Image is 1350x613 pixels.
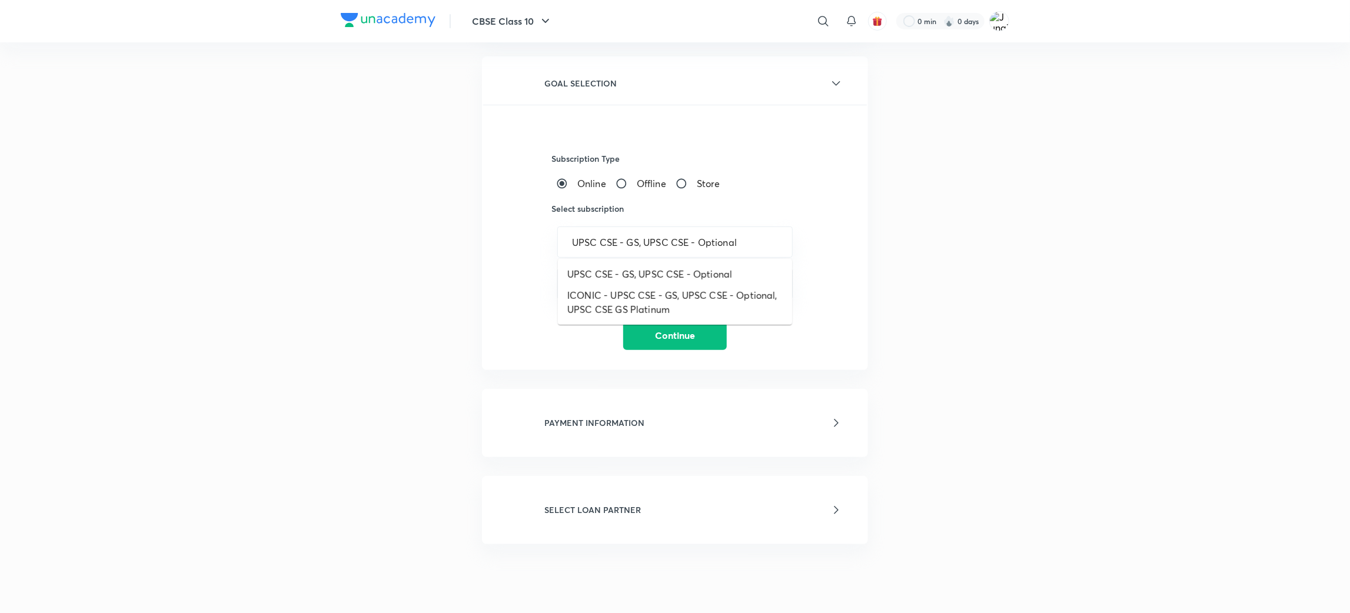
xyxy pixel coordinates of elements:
[577,176,606,191] span: Online
[341,13,435,30] a: Company Logo
[558,264,792,285] li: UPSC CSE - GS, UPSC CSE - Optional
[551,202,799,215] h6: Select subscription
[623,322,727,350] button: Continue
[544,77,617,89] h6: GOAL SELECTION
[786,241,788,243] button: Close
[341,13,435,27] img: Company Logo
[943,15,955,27] img: streak
[989,11,1009,31] img: Junaid Saleem
[551,152,799,165] h6: Subscription Type
[558,285,792,320] li: ICONIC - UPSC CSE - GS, UPSC CSE - Optional, UPSC CSE GS Platinum
[572,236,778,248] input: Goal Name
[544,504,641,516] h6: SELECT LOAN PARTNER
[465,9,560,33] button: CBSE Class 10
[697,176,720,191] span: Store
[872,16,883,26] img: avatar
[637,176,666,191] span: Offline
[868,12,887,31] button: avatar
[544,417,644,429] h6: PAYMENT INFORMATION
